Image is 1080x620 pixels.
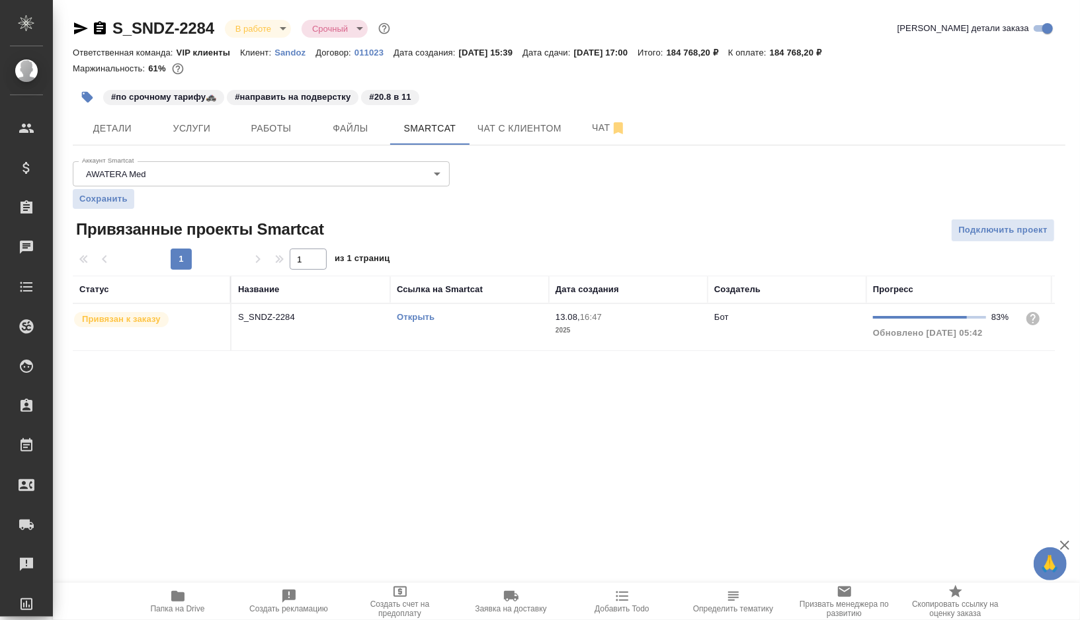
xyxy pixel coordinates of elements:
p: 184 768,20 ₽ [667,48,728,58]
button: Папка на Drive [122,583,233,620]
p: VIP клиенты [177,48,240,58]
div: Прогресс [873,283,913,296]
p: 2025 [556,324,701,337]
span: по срочному тарифу🚓 [102,91,226,102]
div: 83% [991,311,1015,324]
span: Создать счет на предоплату [353,600,448,618]
span: Добавить Todo [595,604,649,613]
span: [PERSON_NAME] детали заказа [897,22,1029,35]
button: Создать рекламацию [233,583,345,620]
button: Заявка на доставку [456,583,567,620]
p: Sandoz [274,48,315,58]
p: Клиент: [240,48,274,58]
a: 011023 [354,46,394,58]
span: Обновлено [DATE] 05:42 [873,328,983,338]
span: Чат с клиентом [478,120,561,137]
span: Создать рекламацию [249,604,328,613]
span: Подключить проект [958,223,1048,238]
p: [DATE] 17:00 [574,48,638,58]
p: #по срочному тарифу🚓 [111,91,216,104]
p: #20.8 в 11 [369,91,411,104]
p: К оплате: [728,48,770,58]
span: Детали [81,120,144,137]
p: Дата сдачи: [522,48,573,58]
a: Открыть [397,312,435,322]
button: Создать счет на предоплату [345,583,456,620]
span: Работы [239,120,303,137]
div: Статус [79,283,109,296]
div: В работе [225,20,291,38]
span: Папка на Drive [151,604,205,613]
span: Привязанные проекты Smartcat [73,219,324,240]
span: Услуги [160,120,224,137]
button: 60223.38 RUB; [169,60,187,77]
p: 61% [148,63,169,73]
button: Скопировать ссылку на оценку заказа [900,583,1011,620]
button: В работе [231,23,275,34]
button: Доп статусы указывают на важность/срочность заказа [376,20,393,37]
p: [DATE] 15:39 [459,48,523,58]
button: Сохранить [73,189,134,209]
p: Привязан к заказу [82,313,161,326]
button: Срочный [308,23,352,34]
p: Бот [714,312,729,322]
span: Smartcat [398,120,462,137]
div: В работе [302,20,368,38]
span: направить на подверстку [226,91,360,102]
div: Дата создания [556,283,619,296]
p: Итого: [638,48,666,58]
a: S_SNDZ-2284 [112,19,214,37]
span: из 1 страниц [335,251,390,270]
span: Призвать менеджера по развитию [797,600,892,618]
button: Скопировать ссылку [92,20,108,36]
p: S_SNDZ-2284 [238,311,384,324]
span: Заявка на доставку [475,604,546,613]
p: 011023 [354,48,394,58]
p: 16:47 [580,312,602,322]
button: Скопировать ссылку для ЯМессенджера [73,20,89,36]
button: Добавить Todo [567,583,678,620]
span: 🙏 [1039,550,1061,578]
div: AWATERA Med [73,161,450,186]
div: Создатель [714,283,761,296]
div: Ссылка на Smartcat [397,283,483,296]
span: Файлы [319,120,382,137]
span: Чат [577,120,641,136]
p: #направить на подверстку [235,91,351,104]
button: Добавить тэг [73,83,102,112]
svg: Отписаться [610,120,626,136]
button: Подключить проект [951,219,1055,242]
button: Призвать менеджера по развитию [789,583,900,620]
p: Ответственная команда: [73,48,177,58]
span: Скопировать ссылку на оценку заказа [908,600,1003,618]
a: Sandoz [274,46,315,58]
p: Договор: [315,48,354,58]
p: 13.08, [556,312,580,322]
p: Маржинальность: [73,63,148,73]
p: 184 768,20 ₽ [770,48,831,58]
button: Определить тематику [678,583,789,620]
span: Сохранить [79,192,128,206]
button: 🙏 [1034,547,1067,580]
span: Определить тематику [693,604,773,613]
p: Дата создания: [394,48,458,58]
div: Название [238,283,279,296]
button: AWATERA Med [82,169,150,180]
